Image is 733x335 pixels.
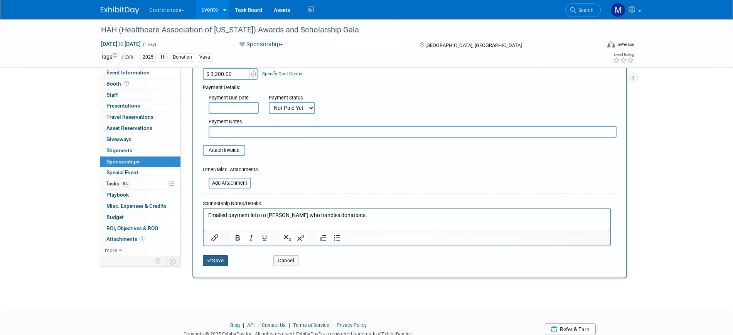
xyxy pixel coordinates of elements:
span: Playbook [106,192,129,198]
a: Presentations [100,101,180,111]
span: (1 day) [142,42,156,47]
span: ROI, Objectives & ROO [106,225,158,231]
div: Payment Notes [209,118,617,126]
img: ExhibitDay [101,7,139,14]
button: Sponsorship [237,40,286,49]
span: Staff [106,92,118,98]
a: Booth [100,79,180,89]
span: Asset Reservations [106,125,152,131]
a: Privacy Policy [337,322,367,328]
span: to [117,41,125,47]
span: more [105,247,117,253]
span: | [256,322,261,328]
span: Travel Reservations [106,114,153,120]
sup: ® [318,330,321,335]
div: HI [158,53,168,61]
span: Budget [106,214,124,220]
span: | [330,322,335,328]
a: Budget [100,212,180,223]
a: Attachments1 [100,234,180,245]
button: Insert/edit link [208,232,221,243]
span: Sponsorships [106,158,140,165]
div: Payment Details: [203,80,617,91]
button: Bullet list [330,232,344,243]
span: Giveaways [106,136,131,142]
a: more [100,245,180,256]
span: Booth not reserved yet [123,81,130,86]
span: Search [576,7,593,13]
div: Event Format [555,40,635,52]
a: Tasks8% [100,178,180,189]
button: Italic [244,232,258,243]
span: 1 [139,236,145,242]
span: | [241,322,246,328]
a: Refer & Earn [545,323,596,335]
img: Format-Inperson.png [607,41,615,47]
div: Payment Due Date [209,94,257,102]
a: Asset Reservations [100,123,180,134]
a: Sponsorships [100,157,180,167]
a: API [247,322,254,328]
td: Toggle Event Tabs [165,256,180,266]
a: Staff [100,90,180,101]
div: Event Rating [613,53,634,57]
a: Terms of Service [293,322,329,328]
span: 8% [121,181,130,187]
img: Marygrace LeGros [611,3,625,17]
span: Misc. Expenses & Credits [106,203,167,209]
span: Presentations [106,103,140,109]
a: Travel Reservations [100,112,180,123]
div: In-Person [616,42,634,47]
div: Donation [170,53,194,61]
span: Event Information [106,69,150,76]
a: Event Information [100,67,180,78]
div: 2025 [140,53,156,61]
div: HAH (Healthcare Association of [US_STATE]) Awards and Scholarship Gala [98,23,589,37]
span: Special Event [106,169,138,175]
span: Booth [106,81,130,87]
a: Shipments [100,145,180,156]
a: Edit [121,54,133,60]
div: Vaya [197,53,212,61]
button: Underline [258,232,271,243]
div: Other/Misc. Attachments: [203,166,259,175]
span: [GEOGRAPHIC_DATA], [GEOGRAPHIC_DATA] [425,42,522,48]
a: Contact Us [262,322,286,328]
button: Bold [231,232,244,243]
a: Special Event [100,167,180,178]
button: Superscript [294,232,307,243]
button: Numbered list [317,232,330,243]
a: ROI, Objectives & ROO [100,223,180,234]
a: Playbook [100,190,180,200]
td: Tags [101,53,133,62]
iframe: Rich Text Area [204,209,610,230]
button: Save [203,255,228,266]
button: Subscript [281,232,294,243]
a: Search [565,3,601,17]
div: Payment Status [269,94,320,102]
span: | [287,322,292,328]
a: Blog [230,322,240,328]
span: [DATE] [DATE] [101,40,141,47]
span: Attachments [106,236,145,242]
a: Giveaways [100,134,180,145]
span: Shipments [106,147,132,153]
div: Sponsorship Notes/Details: [203,197,611,208]
a: Misc. Expenses & Credits [100,201,180,212]
a: Specify Cost Center [262,71,303,76]
span: Tasks [106,180,130,187]
td: Personalize Event Tab Strip [152,256,165,266]
button: Cancel [273,255,298,266]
